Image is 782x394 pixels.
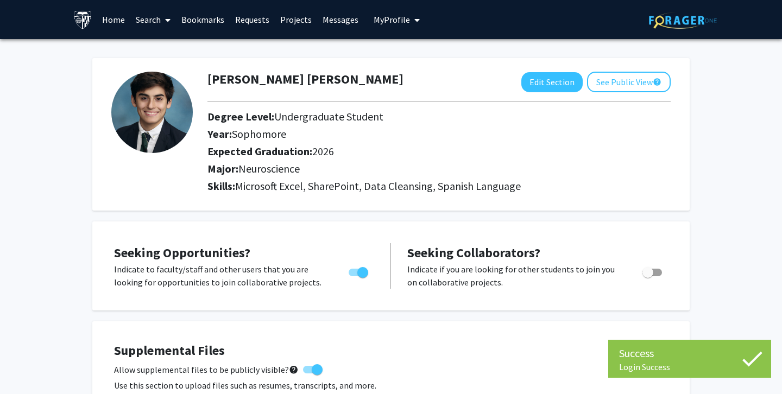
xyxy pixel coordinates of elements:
[207,110,621,123] h2: Degree Level:
[619,345,760,361] div: Success
[230,1,275,39] a: Requests
[207,128,621,141] h2: Year:
[521,72,583,92] button: Edit Section
[238,162,300,175] span: Neuroscience
[97,1,130,39] a: Home
[114,363,299,376] span: Allow supplemental files to be publicly visible?
[638,263,668,279] div: Toggle
[312,144,334,158] span: 2026
[374,14,410,25] span: My Profile
[289,363,299,376] mat-icon: help
[619,361,760,372] div: Login Success
[232,127,286,141] span: Sophomore
[114,379,668,392] p: Use this section to upload files such as resumes, transcripts, and more.
[207,180,671,193] h2: Skills:
[275,1,317,39] a: Projects
[653,75,661,88] mat-icon: help
[176,1,230,39] a: Bookmarks
[207,162,671,175] h2: Major:
[317,1,364,39] a: Messages
[407,244,540,261] span: Seeking Collaborators?
[649,12,717,29] img: ForagerOne Logo
[111,72,193,153] img: Profile Picture
[114,343,668,359] h4: Supplemental Files
[407,263,622,289] p: Indicate if you are looking for other students to join you on collaborative projects.
[130,1,176,39] a: Search
[114,244,250,261] span: Seeking Opportunities?
[207,145,621,158] h2: Expected Graduation:
[344,263,374,279] div: Toggle
[207,72,403,87] h1: [PERSON_NAME] [PERSON_NAME]
[73,10,92,29] img: Johns Hopkins University Logo
[274,110,383,123] span: Undergraduate Student
[8,345,46,386] iframe: Chat
[235,179,521,193] span: Microsoft Excel, SharePoint, Data Cleansing, Spanish Language
[114,263,328,289] p: Indicate to faculty/staff and other users that you are looking for opportunities to join collabor...
[587,72,671,92] button: See Public View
